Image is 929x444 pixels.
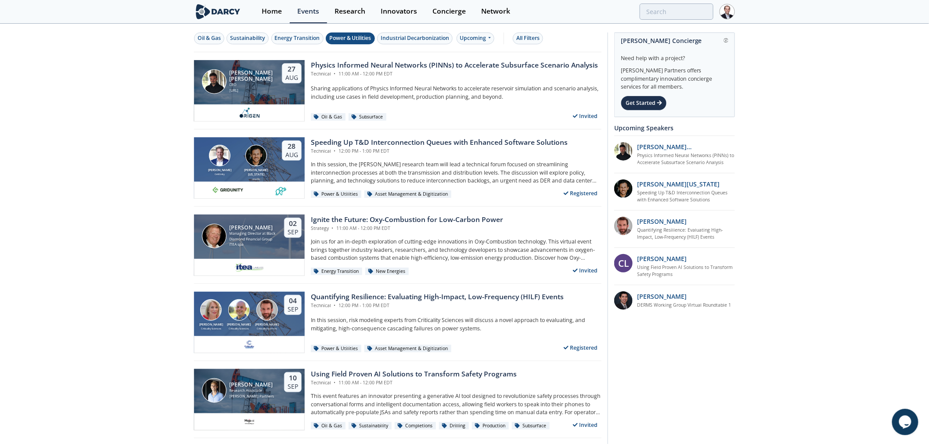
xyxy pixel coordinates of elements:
span: • [332,380,337,386]
div: Oil & Gas [198,34,221,42]
div: Sep [288,383,298,390]
div: [PERSON_NAME] Partners [230,394,274,399]
div: Oil & Gas [311,113,346,121]
div: Sep [288,305,298,313]
div: Innovators [381,8,417,15]
img: Luigi Montana [245,145,267,166]
div: Oil & Gas [311,422,346,430]
div: Subsurface [512,422,550,430]
img: Brian Fitzsimons [209,145,230,166]
img: 1b183925-147f-4a47-82c9-16eeeed5003c [614,179,633,198]
div: Sep [288,228,298,236]
div: ITEA spa [230,242,277,247]
img: c99e3ca0-ae72-4bf9-a710-a645b1189d83 [244,416,255,427]
div: 28 [285,142,298,151]
span: • [332,71,337,77]
a: Ruben Rodriguez Torrado [PERSON_NAME] [PERSON_NAME] CEO [URL] 27 Aug Physics Informed Neural Netw... [194,60,601,122]
p: Join us for an in-depth exploration of cutting-edge innovations in Oxy-Combustion technology. Thi... [311,238,601,262]
div: Power & Utilities [329,34,371,42]
img: Ben Ruddell [228,299,250,321]
img: 90f9c750-37bc-4a35-8c39-e7b0554cf0e9 [614,217,633,235]
div: CL [614,254,633,272]
div: 04 [288,297,298,305]
img: 20112e9a-1f67-404a-878c-a26f1c79f5da [614,142,633,161]
div: envelio [242,177,270,181]
span: • [330,225,335,231]
div: Strategy 11:00 AM - 12:00 PM EDT [311,225,503,232]
div: Sustainability [230,34,265,42]
img: Susan Ginsburg [200,299,222,321]
div: Network [481,8,510,15]
div: [PERSON_NAME] [PERSON_NAME] [230,70,274,82]
div: Research [335,8,365,15]
a: Quantifying Resilience: Evaluating High-Impact, Low-Frequency (HILF) Events [637,227,735,241]
input: Advanced Search [640,4,713,20]
div: [PERSON_NAME] Concierge [621,33,728,48]
div: [PERSON_NAME] Partners offers complimentary innovation concierge services for all members. [621,62,728,91]
div: Invited [569,111,602,122]
div: Ignite the Future: Oxy-Combustion for Low-Carbon Power [311,215,503,225]
a: DERMS Working Group Virtual Roundtable 1 [637,302,731,309]
div: [PERSON_NAME] [225,322,253,327]
a: Physics Informed Neural Networks (PINNs) to Accelerate Subsurface Scenario Analysis [637,152,735,166]
div: Criticality Sciences [225,327,253,330]
div: New Energies [365,268,409,276]
div: Asset Management & Digitization [364,190,451,198]
p: [PERSON_NAME] [PERSON_NAME] [637,142,735,151]
div: Invited [569,265,602,276]
div: Registered [560,188,602,199]
img: Patrick Imeson [202,224,227,248]
p: [PERSON_NAME] [637,292,687,301]
div: Criticality Sciences [197,327,225,330]
div: Research Associate [230,388,274,394]
a: Juan Mayol [PERSON_NAME] Research Associate [PERSON_NAME] Partners 10 Sep Using Field Proven AI S... [194,369,601,430]
p: [PERSON_NAME] [637,254,687,263]
div: CEO [230,82,274,88]
img: Ross Dakin [256,299,278,321]
img: Juan Mayol [202,378,227,403]
button: Industrial Decarbonization [377,32,453,44]
div: Physics Informed Neural Networks (PINNs) to Accelerate Subsurface Scenario Analysis [311,60,598,71]
div: Energy Transition [275,34,320,42]
div: Speeding Up T&D Interconnection Queues with Enhanced Software Solutions [311,137,568,148]
div: [PERSON_NAME][US_STATE] [242,168,270,177]
a: Brian Fitzsimons [PERSON_NAME] GridUnity Luigi Montana [PERSON_NAME][US_STATE] envelio 28 Aug Spe... [194,137,601,199]
div: Power & Utilities [311,190,361,198]
div: Asset Management & Digitization [364,345,451,353]
img: f59c13b7-8146-4c0f-b540-69d0cf6e4c34 [244,339,255,350]
iframe: chat widget [892,409,920,435]
span: • [332,148,337,154]
div: Aug [285,151,298,159]
img: Profile [720,4,735,19]
div: Invited [569,419,602,430]
div: [PERSON_NAME] [230,382,274,388]
div: Technical 11:00 AM - 12:00 PM EDT [311,380,517,387]
div: Registered [560,342,602,353]
p: [PERSON_NAME] [637,217,687,226]
img: information.svg [724,38,729,43]
div: 10 [288,374,298,383]
div: [PERSON_NAME] [230,225,277,231]
img: logo-wide.svg [194,4,242,19]
button: All Filters [513,32,543,44]
img: e2203200-5b7a-4eed-a60e-128142053302 [234,262,265,272]
div: Technical 12:00 PM - 1:00 PM EDT [311,302,564,309]
p: [PERSON_NAME][US_STATE] [637,179,720,189]
div: Upcoming Speakers [614,120,735,136]
div: GridUnity [206,172,234,176]
div: Subsurface [349,113,386,121]
div: Power & Utilities [311,345,361,353]
div: Technical 11:00 AM - 12:00 PM EDT [311,71,598,78]
div: [URL] [230,88,274,93]
div: [PERSON_NAME] [206,168,234,173]
a: Susan Ginsburg [PERSON_NAME] Criticality Sciences Ben Ruddell [PERSON_NAME] Criticality Sciences ... [194,292,601,353]
div: Home [262,8,282,15]
div: All Filters [516,34,540,42]
div: Upcoming [457,32,495,44]
span: • [332,302,337,308]
img: Ruben Rodriguez Torrado [202,69,227,94]
div: Production [472,422,509,430]
p: Sharing applications of Physics Informed Neural Networks to accelerate reservoir simulation and s... [311,85,601,101]
img: origen.ai.png [237,107,263,118]
button: Energy Transition [271,32,324,44]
